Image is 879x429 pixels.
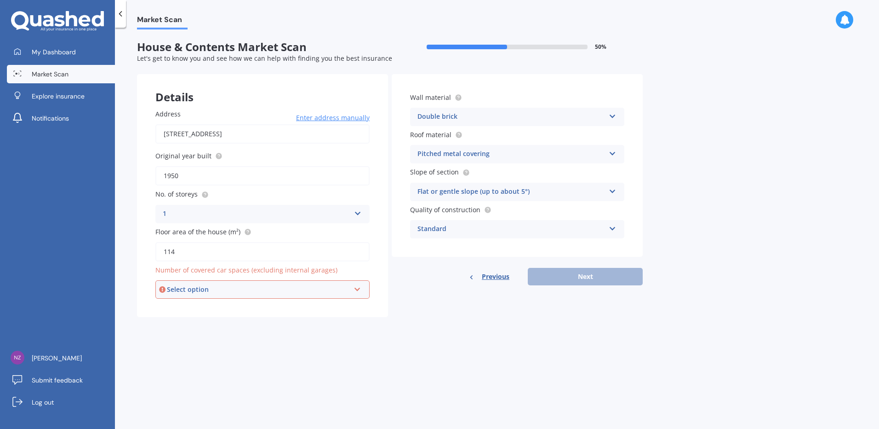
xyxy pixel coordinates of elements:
[11,351,24,365] img: 00e247bf9db4501bcd457daa1cf94247
[155,266,337,274] span: Number of covered car spaces (excluding internal garages)
[32,398,54,407] span: Log out
[410,205,480,214] span: Quality of construction
[155,110,181,118] span: Address
[7,349,115,367] a: [PERSON_NAME]
[137,54,392,63] span: Let's get to know you and see how we can help with finding you the best insurance
[595,44,606,50] span: 50 %
[137,41,390,54] span: House & Contents Market Scan
[155,124,370,144] input: Enter address
[7,393,115,412] a: Log out
[155,190,198,199] span: No. of storeys
[7,43,115,61] a: My Dashboard
[155,242,370,261] input: Enter floor area
[7,65,115,83] a: Market Scan
[7,109,115,128] a: Notifications
[417,224,605,235] div: Standard
[417,186,605,197] div: Flat or gentle slope (up to about 5°)
[410,130,451,139] span: Roof material
[32,354,82,363] span: [PERSON_NAME]
[417,111,605,122] div: Double brick
[155,227,240,236] span: Floor area of the house (m²)
[155,151,211,160] span: Original year built
[137,15,188,28] span: Market Scan
[32,114,69,123] span: Notifications
[417,149,605,160] div: Pitched metal covering
[482,270,509,284] span: Previous
[7,87,115,105] a: Explore insurance
[32,70,68,79] span: Market Scan
[163,209,350,220] div: 1
[32,47,76,57] span: My Dashboard
[167,284,350,295] div: Select option
[410,93,451,102] span: Wall material
[410,168,459,177] span: Slope of section
[7,371,115,389] a: Submit feedback
[155,166,370,186] input: Enter year
[32,376,83,385] span: Submit feedback
[32,92,85,101] span: Explore insurance
[137,74,388,102] div: Details
[296,113,370,122] span: Enter address manually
